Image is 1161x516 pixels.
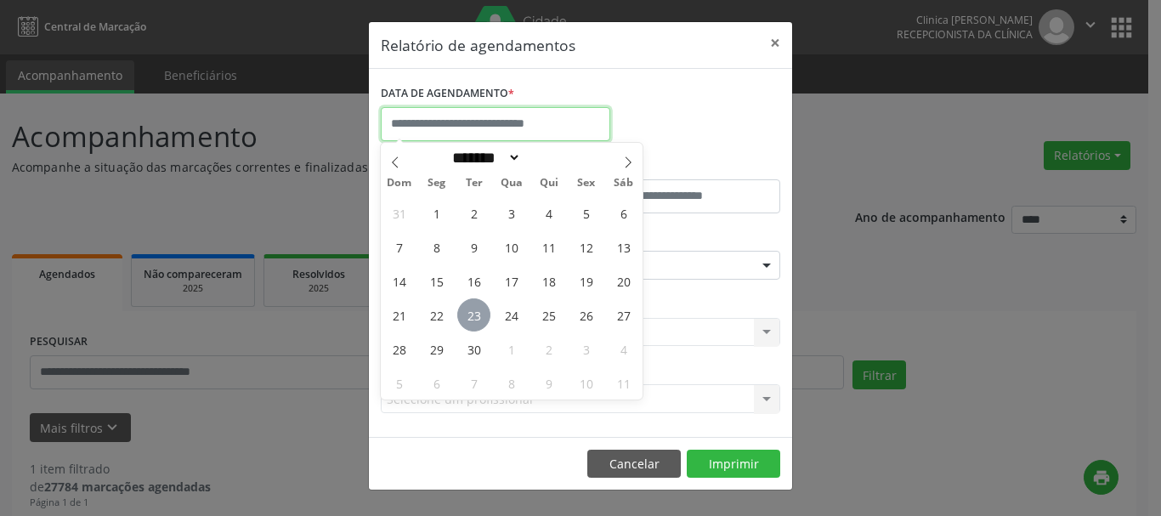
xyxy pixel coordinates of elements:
span: Setembro 1, 2025 [420,196,453,230]
span: Setembro 16, 2025 [457,264,490,298]
span: Outubro 10, 2025 [569,366,603,400]
span: Setembro 25, 2025 [532,298,565,332]
span: Outubro 6, 2025 [420,366,453,400]
select: Month [446,149,521,167]
span: Setembro 19, 2025 [569,264,603,298]
span: Outubro 5, 2025 [382,366,416,400]
span: Setembro 18, 2025 [532,264,565,298]
label: DATA DE AGENDAMENTO [381,81,514,107]
span: Ter [456,178,493,189]
span: Outubro 2, 2025 [532,332,565,366]
button: Imprimir [687,450,780,479]
span: Setembro 12, 2025 [569,230,603,264]
span: Setembro 30, 2025 [457,332,490,366]
span: Setembro 9, 2025 [457,230,490,264]
span: Setembro 20, 2025 [607,264,640,298]
span: Outubro 3, 2025 [569,332,603,366]
span: Outubro 9, 2025 [532,366,565,400]
span: Setembro 21, 2025 [382,298,416,332]
span: Setembro 7, 2025 [382,230,416,264]
span: Agosto 31, 2025 [382,196,416,230]
span: Setembro 14, 2025 [382,264,416,298]
span: Setembro 13, 2025 [607,230,640,264]
span: Setembro 26, 2025 [569,298,603,332]
span: Qui [530,178,568,189]
button: Close [758,22,792,64]
label: ATÉ [585,153,780,179]
span: Setembro 29, 2025 [420,332,453,366]
span: Outubro 4, 2025 [607,332,640,366]
span: Sex [568,178,605,189]
span: Sáb [605,178,643,189]
span: Seg [418,178,456,189]
span: Setembro 22, 2025 [420,298,453,332]
span: Setembro 4, 2025 [532,196,565,230]
span: Setembro 23, 2025 [457,298,490,332]
span: Outubro 8, 2025 [495,366,528,400]
span: Setembro 27, 2025 [607,298,640,332]
span: Setembro 15, 2025 [420,264,453,298]
span: Outubro 7, 2025 [457,366,490,400]
span: Setembro 10, 2025 [495,230,528,264]
span: Setembro 3, 2025 [495,196,528,230]
span: Setembro 17, 2025 [495,264,528,298]
span: Setembro 6, 2025 [607,196,640,230]
span: Setembro 5, 2025 [569,196,603,230]
span: Outubro 1, 2025 [495,332,528,366]
span: Qua [493,178,530,189]
span: Setembro 28, 2025 [382,332,416,366]
h5: Relatório de agendamentos [381,34,575,56]
span: Setembro 8, 2025 [420,230,453,264]
span: Dom [381,178,418,189]
span: Setembro 2, 2025 [457,196,490,230]
span: Setembro 11, 2025 [532,230,565,264]
button: Cancelar [587,450,681,479]
input: Year [521,149,577,167]
span: Setembro 24, 2025 [495,298,528,332]
span: Outubro 11, 2025 [607,366,640,400]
